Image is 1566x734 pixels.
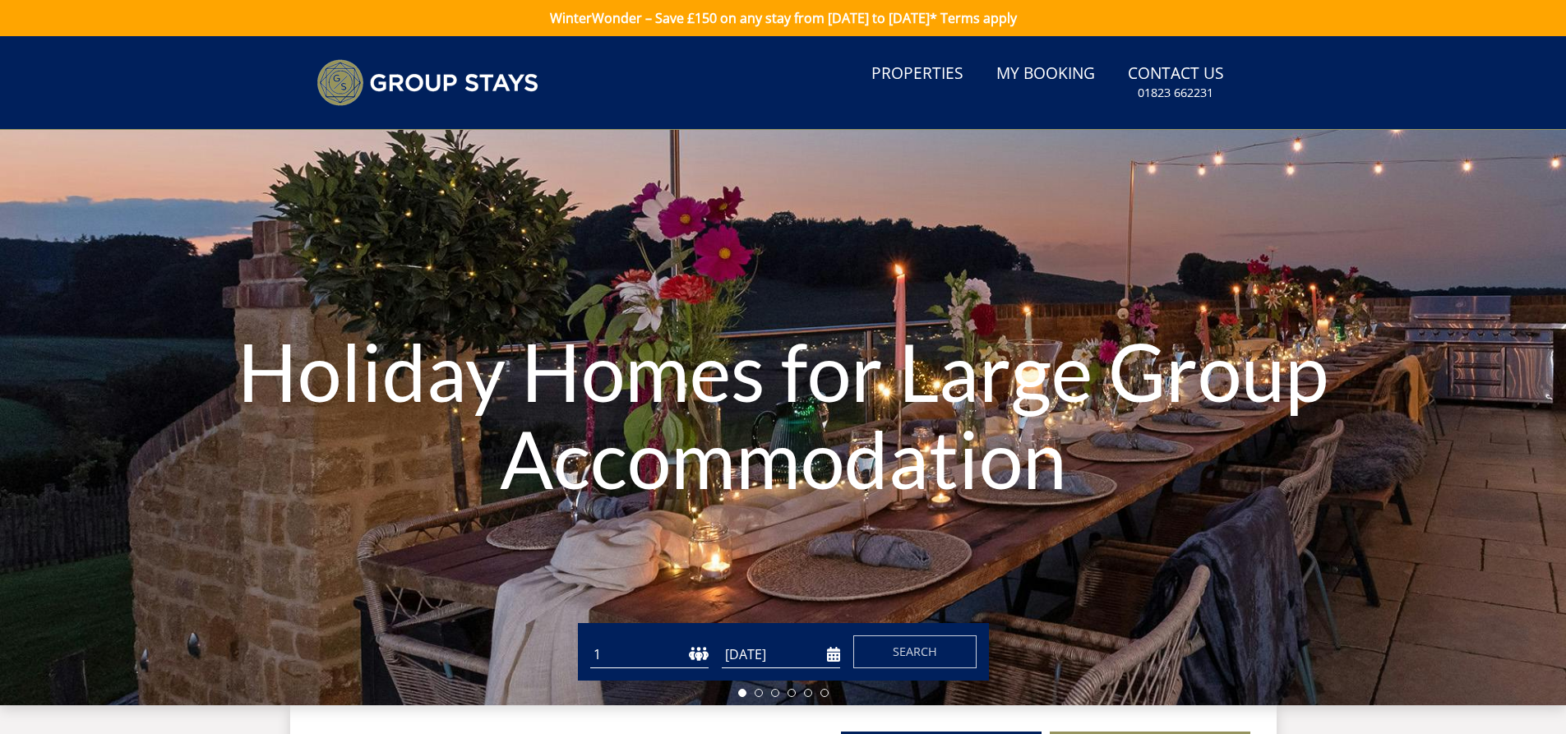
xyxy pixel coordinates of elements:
a: My Booking [990,56,1102,93]
h1: Holiday Homes for Large Group Accommodation [235,295,1332,534]
input: Arrival Date [722,641,840,668]
span: Search [893,644,937,659]
button: Search [853,635,977,668]
a: Properties [865,56,970,93]
img: Group Stays [316,59,538,106]
small: 01823 662231 [1138,85,1213,101]
a: Contact Us01823 662231 [1121,56,1231,109]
